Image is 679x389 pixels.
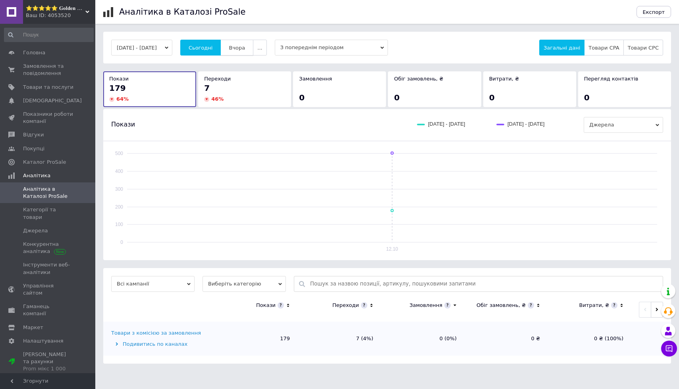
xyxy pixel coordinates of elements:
span: 0 [394,93,399,102]
span: 179 [109,83,126,93]
span: Переходи [204,76,231,82]
button: [DATE] - [DATE] [111,40,172,56]
div: Ваш ID: 4053520 [26,12,95,19]
div: Товари з комісією за замовлення [111,330,201,337]
span: Товари CPC [628,45,659,51]
span: Каталог ProSale [23,159,66,166]
span: Перегляд контактів [584,76,638,82]
span: Інструменти веб-аналітики [23,261,73,276]
span: Відгуки [23,131,44,138]
button: Сьогодні [180,40,221,56]
button: Експорт [637,6,671,18]
span: Сьогодні [189,45,213,51]
span: Експорт [643,9,665,15]
span: Гаманець компанії [23,303,73,317]
span: Джерела [584,117,663,133]
text: 200 [115,204,123,210]
span: 7 [204,83,210,93]
span: 0 [299,93,305,102]
span: ... [257,45,262,51]
td: 0 (0%) [381,322,465,356]
div: Обіг замовлень, ₴ [476,302,526,309]
div: Переходи [332,302,359,309]
span: 0 [584,93,590,102]
td: 179 [214,322,298,356]
span: Показники роботи компанії [23,111,73,125]
span: ⭐️⭐️⭐️⭐️⭐️ 𝐆𝐨𝐥𝐝𝐞𝐧 𝐌𝐚𝐫𝐤𝐞𝐭 [26,5,85,12]
h1: Аналітика в Каталозі ProSale [119,7,245,17]
div: Prom мікс 1 000 [23,365,73,372]
text: 12.10 [386,246,398,252]
div: Замовлення [409,302,442,309]
span: Загальні дані [544,45,580,51]
input: Пошук за назвою позиції, артикулу, пошуковими запитами [310,276,659,291]
span: [PERSON_NAME] та рахунки [23,351,73,373]
span: Управління сайтом [23,282,73,297]
span: Обіг замовлень, ₴ [394,76,443,82]
span: Вчора [229,45,245,51]
div: Витрати, ₴ [579,302,609,309]
span: З попереднім періодом [275,40,388,56]
span: Замовлення та повідомлення [23,63,73,77]
span: Всі кампанії [111,276,195,292]
span: Покази [111,120,135,129]
span: Аналітика [23,172,50,179]
span: Аналітика в Каталозі ProSale [23,186,73,200]
span: Виберіть категорію [203,276,286,292]
span: Джерела [23,227,48,234]
input: Пошук [4,28,94,42]
span: 0 [489,93,495,102]
span: Замовлення [299,76,332,82]
span: 64 % [116,96,129,102]
span: Налаштування [23,337,64,345]
text: 300 [115,186,123,192]
button: Чат з покупцем [661,341,677,356]
text: 100 [115,222,123,227]
td: 0 ₴ [465,322,548,356]
text: 0 [120,240,123,245]
span: Маркет [23,324,43,331]
div: Покази [256,302,276,309]
button: Загальні дані [539,40,584,56]
span: Товари та послуги [23,84,73,91]
td: 0 ₴ (100%) [548,322,631,356]
span: Товари CPA [588,45,619,51]
td: 7 (4%) [298,322,381,356]
span: Витрати, ₴ [489,76,519,82]
button: Товари CPA [584,40,623,56]
span: Категорії та товари [23,206,73,220]
text: 500 [115,151,123,156]
div: Подивитись по каналах [111,341,212,348]
span: [DEMOGRAPHIC_DATA] [23,97,82,104]
span: Конкурентна аналітика [23,241,73,255]
span: Покупці [23,145,44,152]
button: Вчора [220,40,253,56]
button: Товари CPC [623,40,663,56]
span: Покази [109,76,129,82]
span: Головна [23,49,45,56]
button: ... [253,40,266,56]
span: 46 % [211,96,224,102]
text: 400 [115,169,123,174]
